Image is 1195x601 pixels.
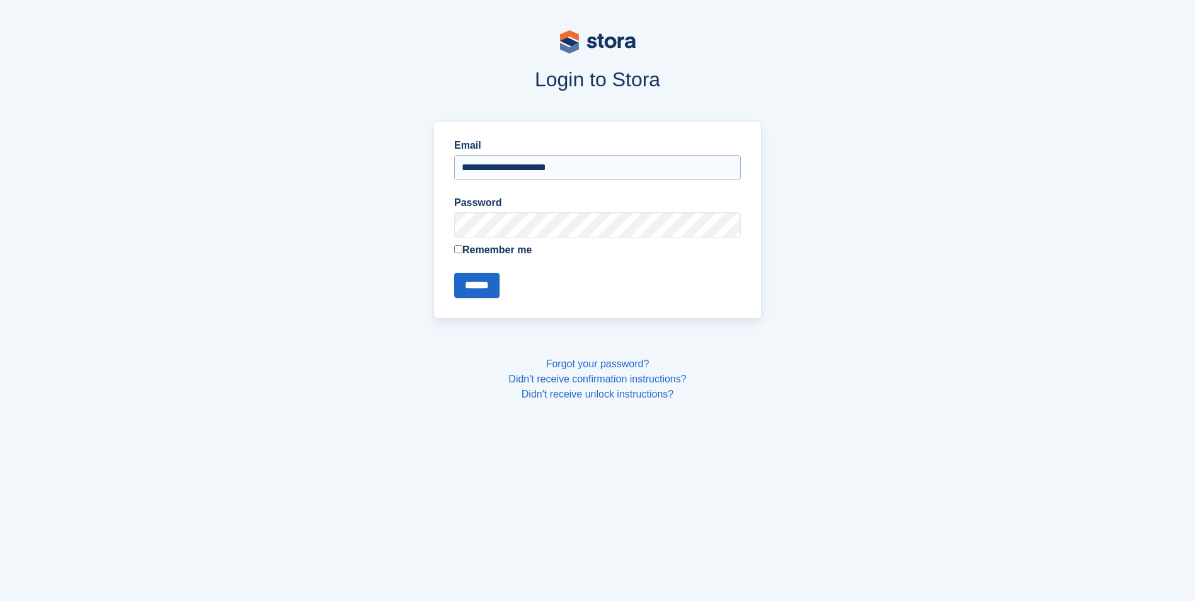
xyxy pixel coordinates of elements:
label: Remember me [454,243,741,258]
a: Forgot your password? [546,358,649,369]
input: Remember me [454,245,462,253]
label: Password [454,195,741,210]
h1: Login to Stora [193,68,1002,91]
label: Email [454,138,741,153]
a: Didn't receive confirmation instructions? [508,374,686,384]
img: stora-logo-53a41332b3708ae10de48c4981b4e9114cc0af31d8433b30ea865607fb682f29.svg [560,30,636,54]
a: Didn't receive unlock instructions? [522,389,673,399]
